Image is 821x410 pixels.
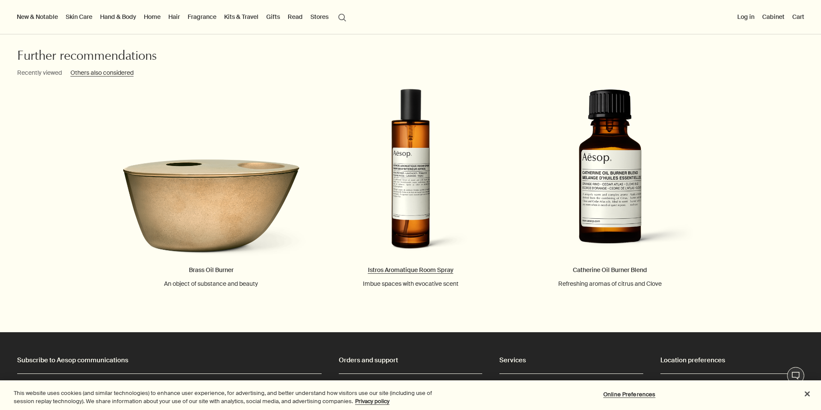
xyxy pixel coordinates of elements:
a: Brass Oil Burner An object of substance and beauty Brass Oil Burner [112,89,311,288]
button: Log in [736,11,756,22]
a: Fragrance [186,11,218,22]
a: Cabinet [760,11,786,22]
a: Kits & Travel [222,11,260,22]
button: Online Preferences, Opens the preference center dialog [602,386,656,403]
h2: Location preferences [660,354,804,367]
button: Open search [334,9,350,25]
a: Skin Care [64,11,94,22]
a: Istros Aromatique Room Spray Imbue spaces with evocative scent Istros Aromatique Room Spray [311,89,510,288]
h3: Recently viewed [17,68,62,78]
h2: Subscribe to Aesop communications [17,354,322,367]
a: Read [286,11,304,22]
a: Gifts [265,11,282,22]
a: Hair [167,11,182,22]
a: More information about your privacy, opens in a new tab [355,398,389,405]
button: New & Notable [15,11,60,22]
h2: Orders and support [339,354,482,367]
button: Live Assistance [787,367,804,384]
button: Close [798,385,817,404]
a: Home [142,11,162,22]
a: Catherine Oil Burner Blend Refreshing aromas of citrus and Clove Catherine Oil Burner Blend [510,89,709,288]
div: This website uses cookies (and similar technologies) to enhance user experience, for advertising,... [14,389,452,406]
a: Hand & Body [98,11,138,22]
button: Stores [309,11,330,22]
h2: Services [499,354,643,367]
button: Cart [791,11,806,22]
